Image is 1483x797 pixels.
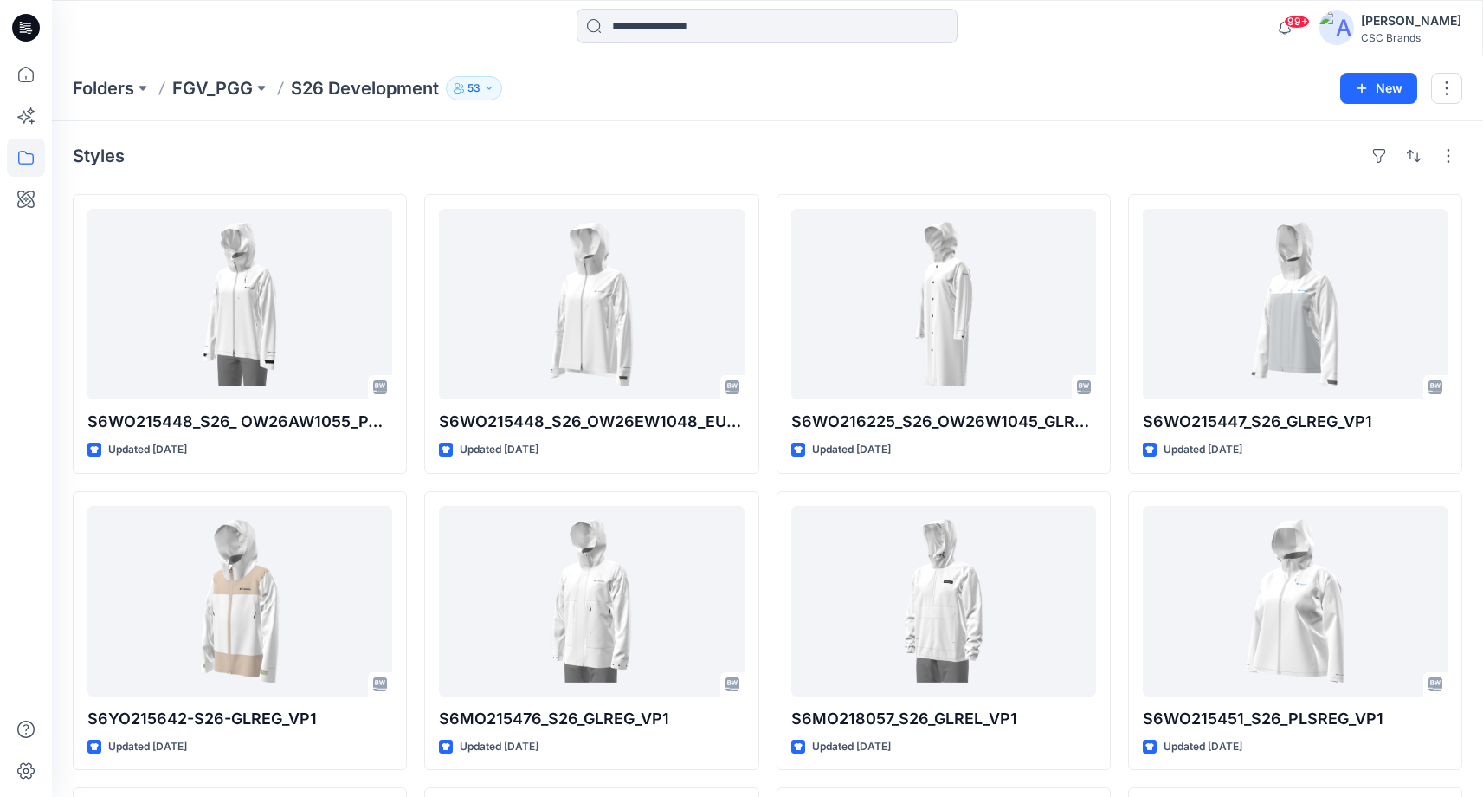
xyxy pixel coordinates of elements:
[439,707,744,731] p: S6MO215476_S26_GLREG_VP1
[108,441,187,459] p: Updated [DATE]
[87,506,392,697] a: S6YO215642-S26-GLREG_VP1
[1143,209,1448,399] a: S6WO215447_S26_GLREG_VP1
[812,738,891,756] p: Updated [DATE]
[87,707,392,731] p: S6YO215642-S26-GLREG_VP1
[446,76,502,100] button: 53
[87,410,392,434] p: S6WO215448_S26_ OW26AW1055_PAREG_VFA
[439,209,744,399] a: S6WO215448_S26_OW26EW1048_EUREG_VFA
[467,79,480,98] p: 53
[1164,441,1242,459] p: Updated [DATE]
[460,738,538,756] p: Updated [DATE]
[791,410,1096,434] p: S6WO216225_S26_OW26W1045_GLREG_VFA
[791,506,1096,697] a: S6MO218057_S26_GLREL_VP1
[1143,707,1448,731] p: S6WO215451_S26_PLSREG_VP1
[291,76,439,100] p: S26 Development
[1143,506,1448,697] a: S6WO215451_S26_PLSREG_VP1
[108,738,187,756] p: Updated [DATE]
[73,76,134,100] a: Folders
[87,209,392,399] a: S6WO215448_S26_ OW26AW1055_PAREG_VFA
[791,707,1096,731] p: S6MO218057_S26_GLREL_VP1
[1164,738,1242,756] p: Updated [DATE]
[791,209,1096,399] a: S6WO216225_S26_OW26W1045_GLREG_VFA
[172,76,253,100] a: FGV_PGG
[1361,31,1461,44] div: CSC Brands
[73,146,125,166] h4: Styles
[1319,10,1354,45] img: avatar
[1284,15,1310,29] span: 99+
[439,410,744,434] p: S6WO215448_S26_OW26EW1048_EUREG_VFA
[812,441,891,459] p: Updated [DATE]
[1361,10,1461,31] div: [PERSON_NAME]
[1340,73,1417,104] button: New
[1143,410,1448,434] p: S6WO215447_S26_GLREG_VP1
[460,441,538,459] p: Updated [DATE]
[439,506,744,697] a: S6MO215476_S26_GLREG_VP1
